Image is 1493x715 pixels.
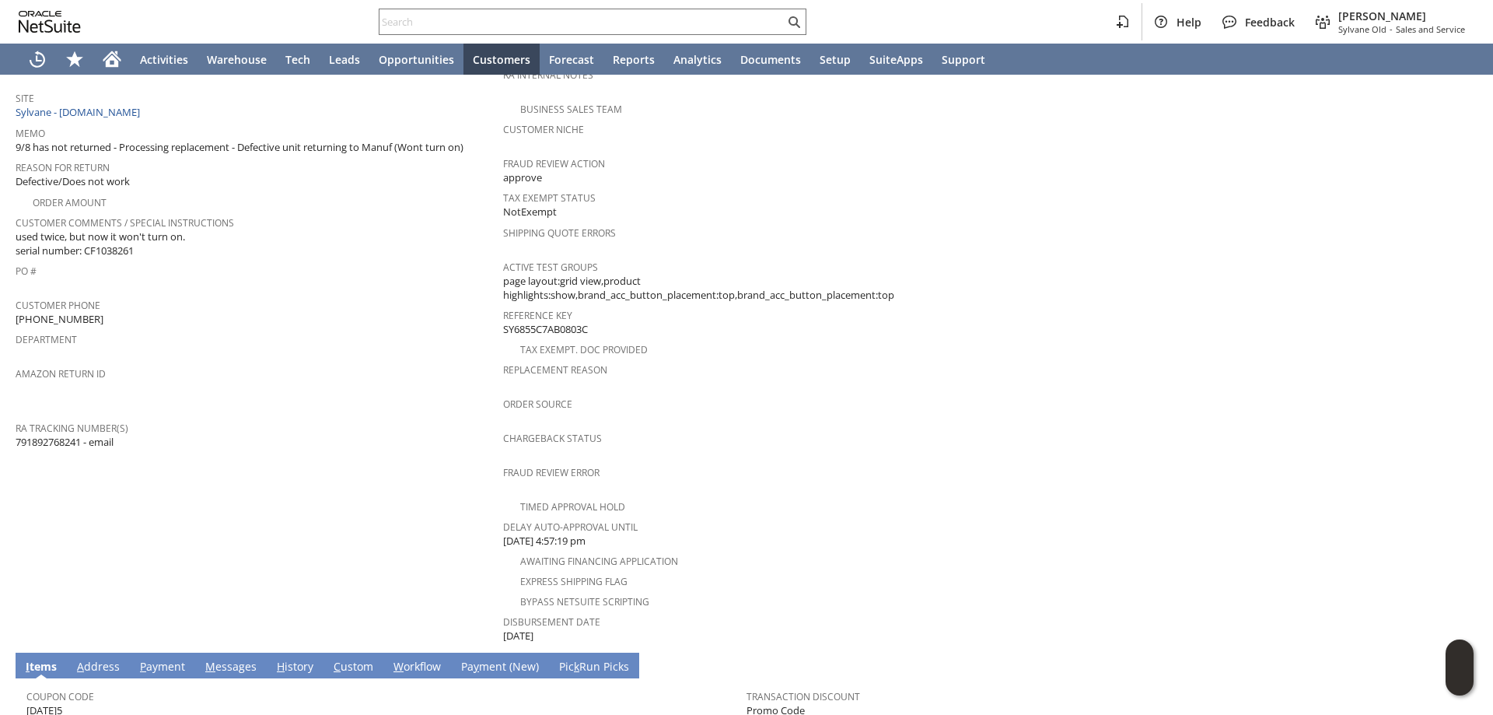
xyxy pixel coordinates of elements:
[503,363,607,377] a: Replacement reason
[16,435,114,450] span: 791892768241 - email
[26,659,30,674] span: I
[140,52,188,67] span: Activities
[16,140,463,155] span: 9/8 has not returned - Processing replacement - Defective unit returning to Manuf (Wont turn on)
[932,44,995,75] a: Support
[740,52,801,67] span: Documents
[16,161,110,174] a: Reason For Return
[503,191,596,205] a: Tax Exempt Status
[393,659,404,674] span: W
[503,534,586,549] span: [DATE] 4:57:19 pm
[503,322,588,337] span: SY6855C7AB0803C
[503,226,616,240] a: Shipping Quote Errors
[746,690,860,703] a: Transaction Discount
[503,615,600,629] a: Disbursement Date
[520,103,622,116] a: Business Sales Team
[1338,23,1386,35] span: Sylvane Old
[1446,640,1474,696] iframe: Click here to launch Oracle Guided Learning Help Panel
[503,309,572,322] a: Reference Key
[731,44,810,75] a: Documents
[140,659,146,674] span: P
[65,50,84,68] svg: Shortcuts
[664,44,731,75] a: Analytics
[330,659,377,676] a: Custom
[520,595,649,608] a: Bypass NetSuite Scripting
[1177,15,1201,30] span: Help
[16,92,34,105] a: Site
[19,44,56,75] a: Recent Records
[16,174,130,189] span: Defective/Does not work
[334,659,341,674] span: C
[16,422,128,435] a: RA Tracking Number(s)
[201,659,260,676] a: Messages
[26,690,94,703] a: Coupon Code
[1390,23,1393,35] span: -
[503,261,598,274] a: Active Test Groups
[16,216,234,230] a: Customer Comments / Special Instructions
[19,11,81,33] svg: logo
[503,274,983,303] span: page layout:grid view,product highlights:show,brand_acc_button_placement:top,brand_acc_button_pla...
[131,44,198,75] a: Activities
[540,44,603,75] a: Forecast
[673,52,722,67] span: Analytics
[503,398,572,411] a: Order Source
[22,659,61,676] a: Items
[785,12,803,31] svg: Search
[33,196,107,209] a: Order Amount
[56,44,93,75] div: Shortcuts
[503,520,638,534] a: Delay Auto-Approval Until
[1396,23,1465,35] span: Sales and Service
[73,659,124,676] a: Address
[390,659,445,676] a: Workflow
[503,205,557,219] span: NotExempt
[277,659,285,674] span: H
[457,659,543,676] a: Payment (New)
[276,44,320,75] a: Tech
[379,12,785,31] input: Search
[574,659,579,674] span: k
[1245,15,1295,30] span: Feedback
[207,52,267,67] span: Warehouse
[555,659,633,676] a: PickRun Picks
[520,500,625,513] a: Timed Approval Hold
[820,52,851,67] span: Setup
[28,50,47,68] svg: Recent Records
[205,659,215,674] span: M
[503,170,542,185] span: approve
[16,127,45,140] a: Memo
[16,312,103,327] span: [PHONE_NUMBER]
[503,466,600,479] a: Fraud Review Error
[16,230,185,258] span: used twice, but now it won't turn on. serial number: CF1038261
[520,343,648,356] a: Tax Exempt. Doc Provided
[503,432,602,445] a: Chargeback Status
[810,44,860,75] a: Setup
[369,44,463,75] a: Opportunities
[860,44,932,75] a: SuiteApps
[613,52,655,67] span: Reports
[16,265,37,278] a: PO #
[474,659,479,674] span: y
[329,52,360,67] span: Leads
[942,52,985,67] span: Support
[503,629,533,643] span: [DATE]
[503,68,593,82] a: RA Internal Notes
[136,659,189,676] a: Payment
[473,52,530,67] span: Customers
[379,52,454,67] span: Opportunities
[503,157,605,170] a: Fraud Review Action
[16,333,77,346] a: Department
[520,555,678,568] a: Awaiting Financing Application
[77,659,84,674] span: A
[503,123,584,136] a: Customer Niche
[16,367,106,380] a: Amazon Return ID
[1338,9,1465,23] span: [PERSON_NAME]
[285,52,310,67] span: Tech
[198,44,276,75] a: Warehouse
[549,52,594,67] span: Forecast
[16,299,100,312] a: Customer Phone
[16,105,144,119] a: Sylvane - [DOMAIN_NAME]
[273,659,317,676] a: History
[93,44,131,75] a: Home
[1446,668,1474,696] span: Oracle Guided Learning Widget. To move around, please hold and drag
[603,44,664,75] a: Reports
[520,575,628,588] a: Express Shipping Flag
